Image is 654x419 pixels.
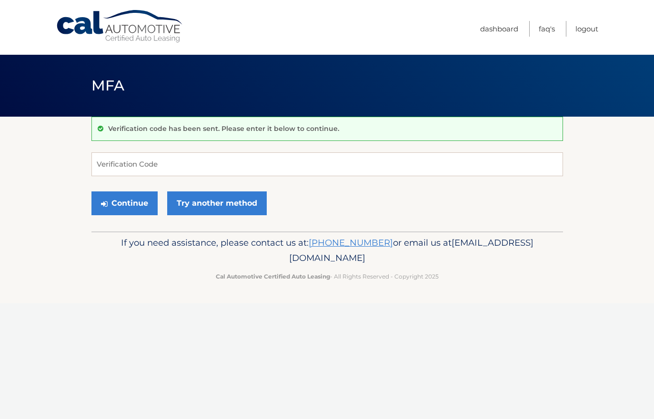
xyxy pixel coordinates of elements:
p: - All Rights Reserved - Copyright 2025 [98,271,557,281]
p: Verification code has been sent. Please enter it below to continue. [108,124,339,133]
a: Dashboard [480,21,518,37]
span: MFA [91,77,125,94]
span: [EMAIL_ADDRESS][DOMAIN_NAME] [289,237,533,263]
a: [PHONE_NUMBER] [309,237,393,248]
button: Continue [91,191,158,215]
strong: Cal Automotive Certified Auto Leasing [216,273,330,280]
p: If you need assistance, please contact us at: or email us at [98,235,557,266]
a: Logout [575,21,598,37]
input: Verification Code [91,152,563,176]
a: Cal Automotive [56,10,184,43]
a: Try another method [167,191,267,215]
a: FAQ's [539,21,555,37]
